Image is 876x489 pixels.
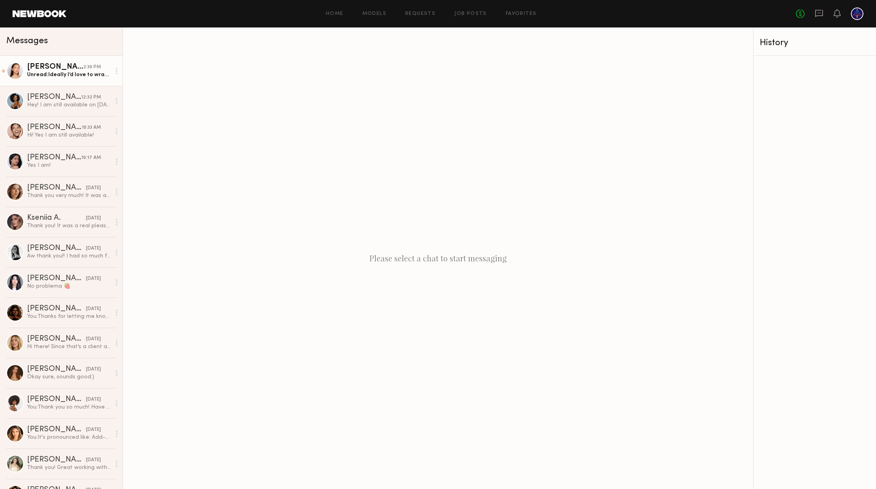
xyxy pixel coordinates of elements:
[83,64,101,71] div: 2:30 PM
[86,215,101,222] div: [DATE]
[506,11,537,16] a: Favorites
[27,222,111,230] div: Thank you! It was a real pleasure working with amazing team, so professional and welcoming. I tru...
[81,154,101,162] div: 10:17 AM
[86,336,101,343] div: [DATE]
[86,366,101,373] div: [DATE]
[27,305,86,313] div: [PERSON_NAME]
[27,244,86,252] div: [PERSON_NAME]
[362,11,386,16] a: Models
[27,434,111,441] div: You: It's pronounced like: Add-uh . In some of the videos in the dropbox folder, the client prono...
[123,27,753,489] div: Please select a chat to start messaging
[27,63,83,71] div: [PERSON_NAME]
[27,124,82,131] div: [PERSON_NAME]
[27,192,111,199] div: Thank you very much! It was an absolute pleasure to work with you, you guys are amazing! Hope to ...
[760,38,870,47] div: History
[82,124,101,131] div: 10:33 AM
[86,184,101,192] div: [DATE]
[27,252,111,260] div: Aw thank you!! I had so much fun!
[27,162,111,169] div: Yes I am!
[405,11,435,16] a: Requests
[81,94,101,101] div: 12:32 PM
[86,426,101,434] div: [DATE]
[27,283,111,290] div: No problema 🍓
[27,71,111,78] div: Unread: Ideally I’d love to wrap by 2ish, so maybe 10:00-2:00? But I could make other times work too
[27,131,111,139] div: Hi! Yes I am still available!
[86,275,101,283] div: [DATE]
[6,36,48,46] span: Messages
[86,305,101,313] div: [DATE]
[27,184,86,192] div: [PERSON_NAME]
[454,11,487,16] a: Job Posts
[27,403,111,411] div: You: Thank you so much! Have a great day
[27,456,86,464] div: [PERSON_NAME]
[27,464,111,471] div: Thank you! Great working with you. :)
[27,373,111,381] div: Okay sure, sounds good:)
[27,426,86,434] div: [PERSON_NAME]
[326,11,344,16] a: Home
[86,396,101,403] div: [DATE]
[27,93,81,101] div: [PERSON_NAME]
[86,245,101,252] div: [DATE]
[27,101,111,109] div: Hey! I am still available on [DATE] Best, Alyssa
[27,275,86,283] div: [PERSON_NAME]
[27,365,86,373] div: [PERSON_NAME]
[27,214,86,222] div: Kseniia A.
[27,313,111,320] div: You: Thanks for letting me know [PERSON_NAME] - that would be over budget for us but will keep it...
[27,154,81,162] div: [PERSON_NAME]
[27,335,86,343] div: [PERSON_NAME]
[86,456,101,464] div: [DATE]
[27,343,111,350] div: Hi there! Since that’s a client account link I can’t open it! I believe you can request an option...
[27,396,86,403] div: [PERSON_NAME]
